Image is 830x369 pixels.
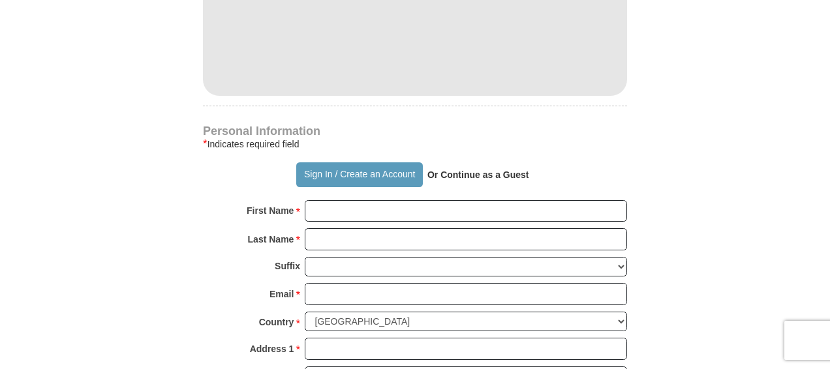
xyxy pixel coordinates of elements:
strong: Email [269,285,294,303]
strong: Country [259,313,294,331]
strong: Or Continue as a Guest [427,170,529,180]
strong: First Name [247,201,294,220]
strong: Address 1 [250,340,294,358]
button: Sign In / Create an Account [296,162,422,187]
strong: Suffix [275,257,300,275]
h4: Personal Information [203,126,627,136]
strong: Last Name [248,230,294,248]
div: Indicates required field [203,136,627,152]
